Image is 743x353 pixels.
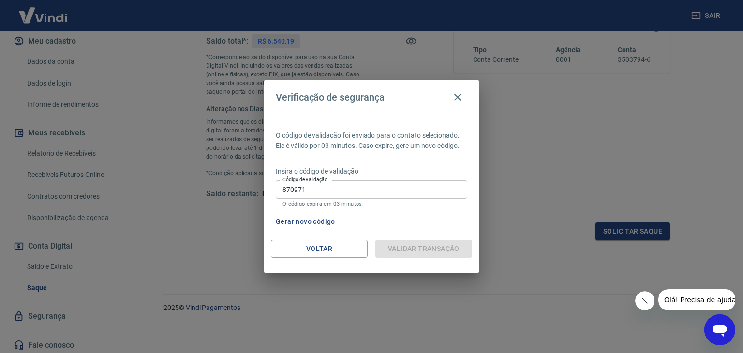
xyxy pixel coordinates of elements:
button: Voltar [271,240,368,258]
label: Código de validação [282,176,327,183]
span: Olá! Precisa de ajuda? [6,7,81,15]
p: Insira o código de validação [276,166,467,176]
iframe: Fechar mensagem [635,291,654,310]
p: O código de validação foi enviado para o contato selecionado. Ele é válido por 03 minutos. Caso e... [276,131,467,151]
iframe: Botão para abrir a janela de mensagens [704,314,735,345]
h4: Verificação de segurança [276,91,385,103]
button: Gerar novo código [272,213,339,231]
iframe: Mensagem da empresa [658,289,735,310]
p: O código expira em 03 minutos. [282,201,461,207]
